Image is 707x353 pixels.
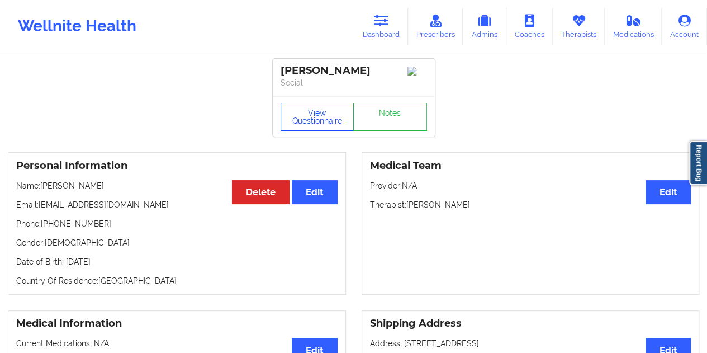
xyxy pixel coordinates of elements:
[506,8,553,45] a: Coaches
[16,317,338,330] h3: Medical Information
[370,338,691,349] p: Address: [STREET_ADDRESS]
[689,141,707,185] a: Report Bug
[463,8,506,45] a: Admins
[281,103,354,131] button: View Questionnaire
[370,159,691,172] h3: Medical Team
[16,218,338,229] p: Phone: [PHONE_NUMBER]
[354,8,408,45] a: Dashboard
[232,180,290,204] button: Delete
[646,180,691,204] button: Edit
[281,64,427,77] div: [PERSON_NAME]
[408,8,463,45] a: Prescribers
[16,275,338,286] p: Country Of Residence: [GEOGRAPHIC_DATA]
[292,180,337,204] button: Edit
[16,199,338,210] p: Email: [EMAIL_ADDRESS][DOMAIN_NAME]
[16,256,338,267] p: Date of Birth: [DATE]
[370,317,691,330] h3: Shipping Address
[407,67,427,76] img: Image%2Fplaceholer-image.png
[16,180,338,191] p: Name: [PERSON_NAME]
[662,8,707,45] a: Account
[16,159,338,172] h3: Personal Information
[370,180,691,191] p: Provider: N/A
[605,8,662,45] a: Medications
[353,103,427,131] a: Notes
[281,77,427,88] p: Social
[16,338,338,349] p: Current Medications: N/A
[16,237,338,248] p: Gender: [DEMOGRAPHIC_DATA]
[370,199,691,210] p: Therapist: [PERSON_NAME]
[553,8,605,45] a: Therapists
